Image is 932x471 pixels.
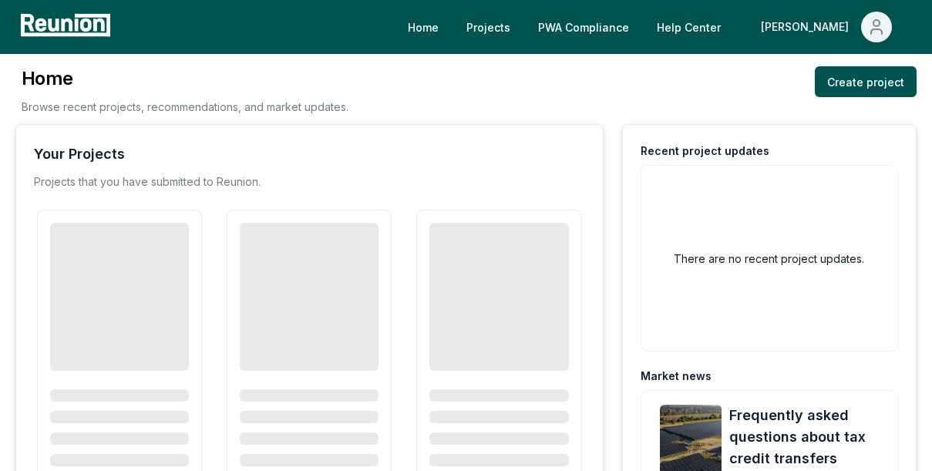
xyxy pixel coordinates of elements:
[395,12,451,42] a: Home
[729,405,879,469] a: Frequently asked questions about tax credit transfers
[22,99,348,115] p: Browse recent projects, recommendations, and market updates.
[34,143,125,165] div: Your Projects
[749,12,904,42] button: [PERSON_NAME]
[644,12,733,42] a: Help Center
[761,12,855,42] div: [PERSON_NAME]
[641,368,712,384] div: Market news
[395,12,917,42] nav: Main
[454,12,523,42] a: Projects
[22,66,348,91] h3: Home
[674,251,864,267] h2: There are no recent project updates.
[34,174,261,190] p: Projects that you have submitted to Reunion.
[526,12,641,42] a: PWA Compliance
[641,143,769,159] div: Recent project updates
[815,66,917,97] a: Create project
